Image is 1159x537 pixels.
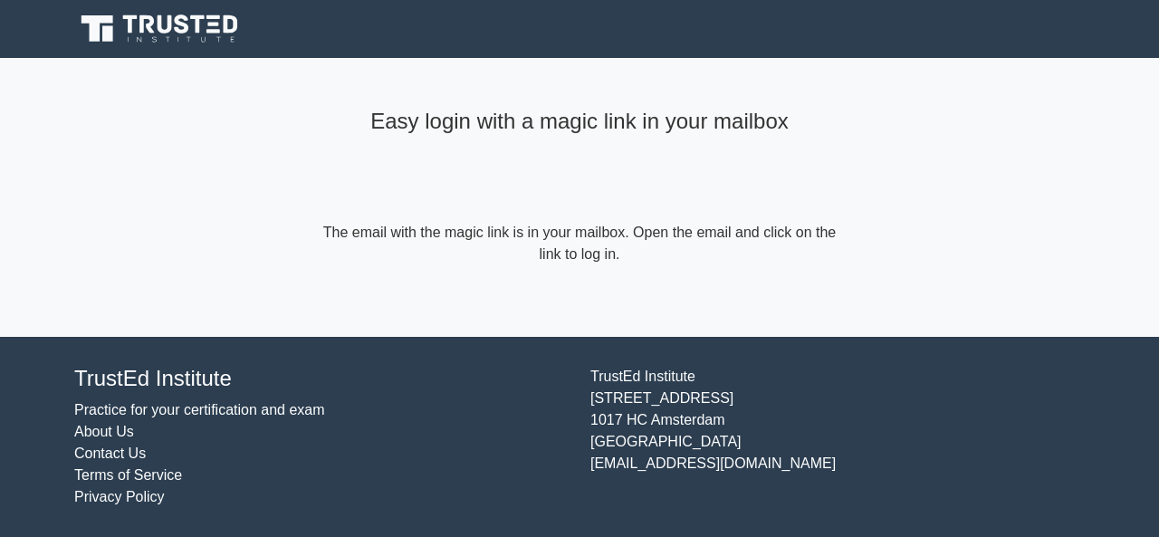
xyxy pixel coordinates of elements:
h4: TrustEd Institute [74,366,569,392]
h4: Easy login with a magic link in your mailbox [319,109,840,135]
div: TrustEd Institute [STREET_ADDRESS] 1017 HC Amsterdam [GEOGRAPHIC_DATA] [EMAIL_ADDRESS][DOMAIN_NAME] [579,366,1096,508]
a: Terms of Service [74,467,182,483]
form: The email with the magic link is in your mailbox. Open the email and click on the link to log in. [319,222,840,265]
a: Contact Us [74,446,146,461]
a: About Us [74,424,134,439]
a: Practice for your certification and exam [74,402,325,417]
a: Privacy Policy [74,489,165,504]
